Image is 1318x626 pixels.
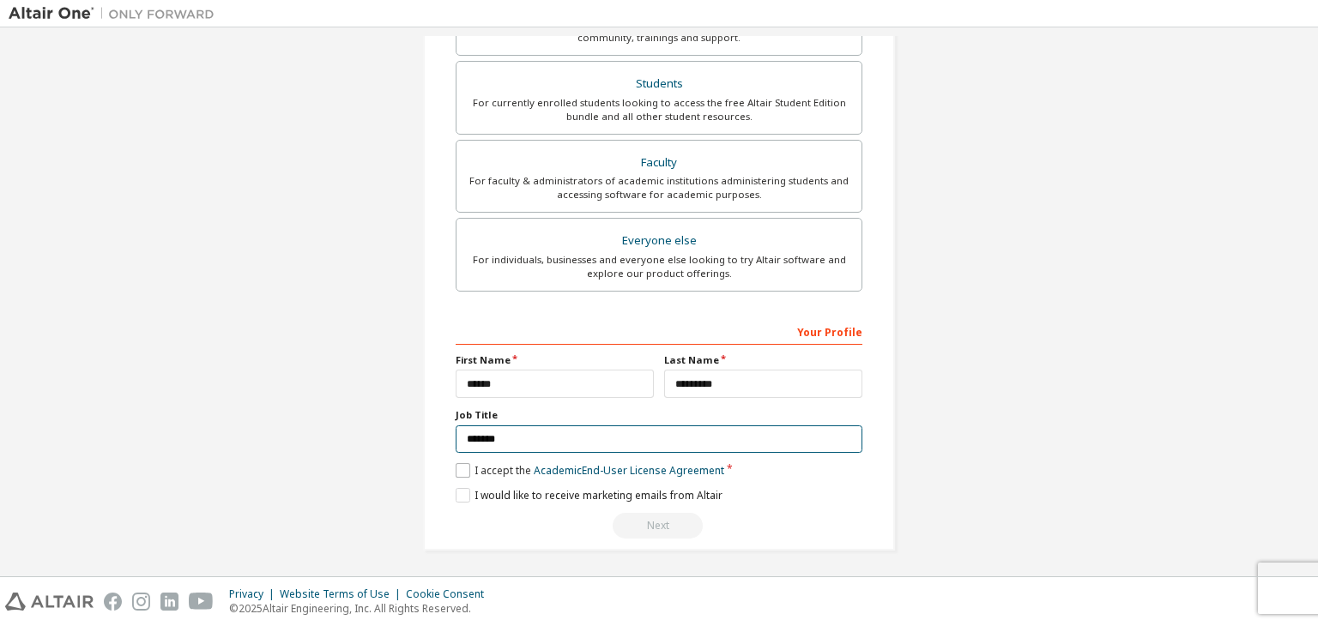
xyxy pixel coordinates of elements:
[9,5,223,22] img: Altair One
[456,463,724,478] label: I accept the
[456,317,862,345] div: Your Profile
[467,151,851,175] div: Faculty
[456,408,862,422] label: Job Title
[467,229,851,253] div: Everyone else
[664,353,862,367] label: Last Name
[467,174,851,202] div: For faculty & administrators of academic institutions administering students and accessing softwa...
[229,601,494,616] p: © 2025 Altair Engineering, Inc. All Rights Reserved.
[160,593,178,611] img: linkedin.svg
[456,488,722,503] label: I would like to receive marketing emails from Altair
[229,587,280,601] div: Privacy
[104,593,122,611] img: facebook.svg
[189,593,214,611] img: youtube.svg
[456,353,654,367] label: First Name
[467,72,851,96] div: Students
[456,513,862,539] div: Read and acccept EULA to continue
[534,463,724,478] a: Academic End-User License Agreement
[5,593,94,611] img: altair_logo.svg
[467,96,851,123] div: For currently enrolled students looking to access the free Altair Student Edition bundle and all ...
[280,587,406,601] div: Website Terms of Use
[132,593,150,611] img: instagram.svg
[467,253,851,280] div: For individuals, businesses and everyone else looking to try Altair software and explore our prod...
[406,587,494,601] div: Cookie Consent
